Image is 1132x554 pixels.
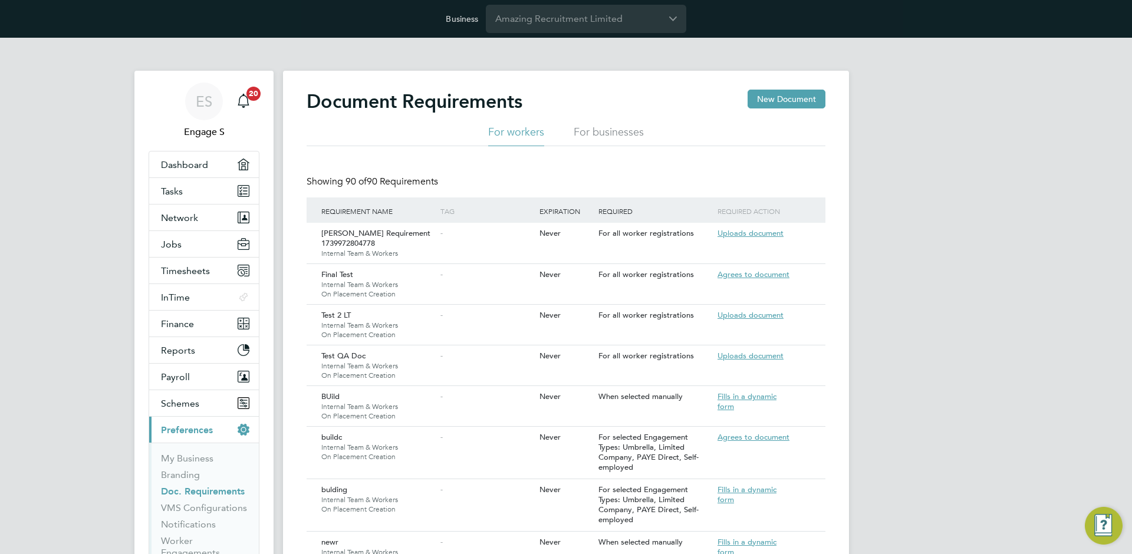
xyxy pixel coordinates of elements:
[1085,507,1123,545] button: Engage Resource Center
[149,205,259,230] button: Network
[149,311,259,337] button: Finance
[161,371,190,382] span: Payroll
[440,432,443,442] span: -
[539,228,561,238] span: Never
[718,432,789,442] span: Agrees to document
[718,310,784,320] span: Uploads document
[488,125,544,146] li: For workers
[539,537,561,547] span: Never
[537,197,596,225] div: Expiration
[718,391,776,411] span: Fills in a dynamic form
[161,265,210,276] span: Timesheets
[321,443,435,452] span: Internal Team & Workers
[715,197,794,225] div: Required action
[437,197,537,225] div: Tag
[321,280,435,289] span: Internal Team & Workers
[318,264,437,304] div: Final Test
[321,504,435,514] span: On Placement Creation
[440,484,443,494] span: -
[321,411,435,421] span: On Placement Creation
[149,125,259,139] span: Engage S
[440,310,443,320] span: -
[440,537,443,547] span: -
[598,228,694,238] span: For all worker registrations
[718,351,784,361] span: Uploads document
[161,186,183,197] span: Tasks
[598,310,694,320] span: For all worker registrations
[598,391,683,401] span: When selected manually
[161,469,200,480] a: Branding
[321,321,435,330] span: Internal Team & Workers
[748,90,825,108] button: New Document
[318,197,437,225] div: Requirement Name
[440,351,443,361] span: -
[196,94,212,109] span: ES
[149,258,259,283] button: Timesheets
[161,318,194,329] span: Finance
[318,305,437,345] div: Test 2 LT
[598,269,694,279] span: For all worker registrations
[539,310,561,320] span: Never
[161,453,213,464] a: My Business
[598,351,694,361] span: For all worker registrations
[539,391,561,401] span: Never
[446,14,478,24] label: Business
[718,228,784,238] span: Uploads document
[232,83,255,120] a: 20
[440,391,443,401] span: -
[318,345,437,385] div: Test QA Doc
[161,212,198,223] span: Network
[321,330,435,339] span: On Placement Creation
[161,239,182,250] span: Jobs
[440,228,443,238] span: -
[345,176,367,187] span: 90 of
[598,537,683,547] span: When selected manually
[321,495,435,504] span: Internal Team & Workers
[161,486,245,497] a: Doc. Requirements
[539,269,561,279] span: Never
[149,151,259,177] a: Dashboard
[598,484,699,525] span: For selected Engagement Types: Umbrella, Limited Company, PAYE Direct, Self-employed
[149,231,259,257] button: Jobs
[149,178,259,204] a: Tasks
[321,452,435,461] span: On Placement Creation
[598,432,699,472] span: For selected Engagement Types: Umbrella, Limited Company, PAYE Direct, Self-employed
[539,351,561,361] span: Never
[345,176,438,187] span: 90 Requirements
[161,292,190,303] span: InTime
[246,87,261,101] span: 20
[539,432,561,442] span: Never
[574,125,644,146] li: For businesses
[307,90,522,113] h2: Document Requirements
[318,386,437,426] div: BUild
[718,269,789,279] span: Agrees to document
[595,197,715,225] div: Required
[149,337,259,363] button: Reports
[321,361,435,371] span: Internal Team & Workers
[161,424,213,436] span: Preferences
[149,83,259,139] a: ESEngage S
[149,417,259,443] button: Preferences
[318,427,437,467] div: buildc
[161,398,199,409] span: Schemes
[321,289,435,299] span: On Placement Creation
[321,249,435,258] span: Internal Team & Workers
[718,484,776,504] span: Fills in a dynamic form
[161,345,195,356] span: Reports
[161,502,247,513] a: VMS Configurations
[161,519,216,530] a: Notifications
[149,390,259,416] button: Schemes
[149,284,259,310] button: InTime
[161,159,208,170] span: Dashboard
[318,223,437,263] div: [PERSON_NAME] Requirement 1739972804778
[539,484,561,494] span: Never
[440,269,443,279] span: -
[321,371,435,380] span: On Placement Creation
[307,176,440,188] div: Showing
[318,479,437,519] div: bulding
[149,364,259,390] button: Payroll
[321,402,435,411] span: Internal Team & Workers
